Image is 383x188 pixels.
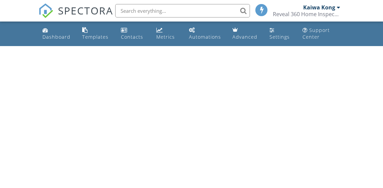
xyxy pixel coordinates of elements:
[230,24,261,43] a: Advanced
[156,34,175,40] div: Metrics
[300,24,344,43] a: Support Center
[303,4,335,11] div: Kaiwa Kong
[273,11,340,17] div: Reveal 360 Home Inspection
[42,34,70,40] div: Dashboard
[82,34,108,40] div: Templates
[189,34,221,40] div: Automations
[302,27,330,40] div: Support Center
[186,24,225,43] a: Automations (Basic)
[38,9,113,23] a: SPECTORA
[118,24,149,43] a: Contacts
[232,34,257,40] div: Advanced
[38,3,53,18] img: The Best Home Inspection Software - Spectora
[267,24,294,43] a: Settings
[115,4,250,17] input: Search everything...
[40,24,74,43] a: Dashboard
[121,34,143,40] div: Contacts
[154,24,181,43] a: Metrics
[79,24,113,43] a: Templates
[58,3,113,17] span: SPECTORA
[269,34,290,40] div: Settings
